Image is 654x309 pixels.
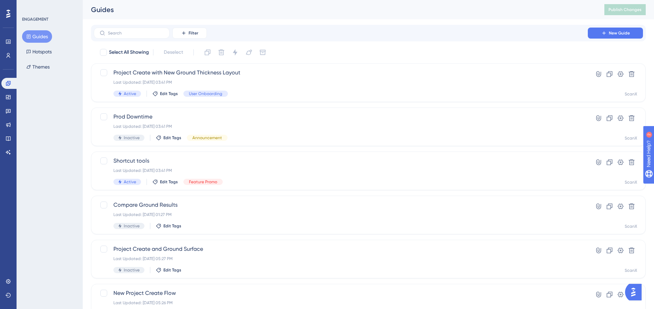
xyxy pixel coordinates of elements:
div: ScanX [625,91,637,97]
button: Edit Tags [156,135,181,141]
span: Select All Showing [109,48,149,56]
span: Active [124,179,136,185]
input: Search [108,31,164,35]
span: Edit Tags [163,223,181,229]
span: User Onboarding [189,91,222,96]
span: Announcement [192,135,222,141]
span: New Guide [609,30,630,36]
span: Inactive [124,135,140,141]
div: Last Updated: [DATE] 03:41 PM [113,124,568,129]
div: Last Updated: [DATE] 01:27 PM [113,212,568,217]
button: Publish Changes [604,4,646,15]
button: Edit Tags [152,91,178,96]
span: Prod Downtime [113,113,568,121]
div: Last Updated: [DATE] 03:41 PM [113,168,568,173]
button: Guides [22,30,52,43]
span: Inactive [124,267,140,273]
span: Project Create with New Ground Thickness Layout [113,69,568,77]
div: Last Updated: [DATE] 05:26 PM [113,300,568,306]
span: Edit Tags [163,267,181,273]
span: Shortcut tools [113,157,568,165]
span: Compare Ground Results [113,201,568,209]
span: Feature Promo [189,179,217,185]
span: Deselect [164,48,183,56]
span: Active [124,91,136,96]
span: Publish Changes [608,7,642,12]
button: Filter [172,28,207,39]
div: 2 [48,3,50,9]
button: Hotspots [22,45,56,58]
div: ScanX [625,135,637,141]
div: Guides [91,5,587,14]
span: Project Create and Ground Surface [113,245,568,253]
div: Last Updated: [DATE] 05:27 PM [113,256,568,261]
button: Themes [22,61,54,73]
div: ENGAGEMENT [22,17,48,22]
span: Edit Tags [163,135,181,141]
div: ScanX [625,179,637,185]
button: New Guide [588,28,643,39]
span: Edit Tags [160,179,178,185]
button: Edit Tags [156,223,181,229]
span: New Project Create Flow [113,289,568,297]
iframe: UserGuiding AI Assistant Launcher [625,282,646,302]
span: Filter [189,30,198,36]
button: Edit Tags [156,267,181,273]
div: ScanX [625,224,637,229]
button: Deselect [158,46,189,59]
div: ScanX [625,268,637,273]
span: Need Help? [16,2,43,10]
button: Edit Tags [152,179,178,185]
span: Edit Tags [160,91,178,96]
span: Inactive [124,223,140,229]
div: Last Updated: [DATE] 03:41 PM [113,80,568,85]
